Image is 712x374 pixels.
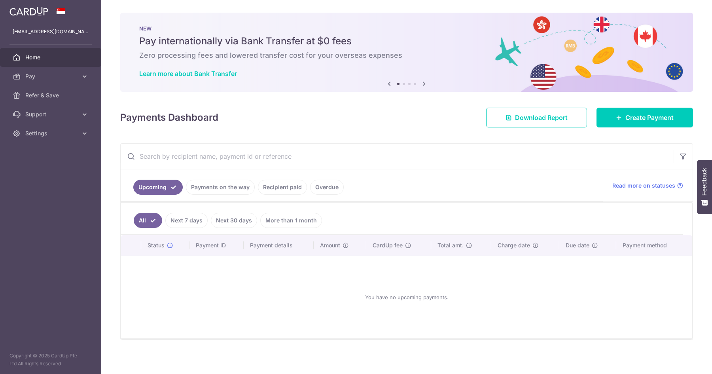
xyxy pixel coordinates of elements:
[486,108,587,127] a: Download Report
[616,235,692,256] th: Payment method
[612,182,683,190] a: Read more on statuses
[697,160,712,214] button: Feedback - Show survey
[25,110,78,118] span: Support
[186,180,255,195] a: Payments on the way
[612,182,675,190] span: Read more on statuses
[310,180,344,195] a: Overdue
[139,25,674,32] p: NEW
[133,180,183,195] a: Upcoming
[260,213,322,228] a: More than 1 month
[131,262,683,332] div: You have no upcoming payments.
[25,129,78,137] span: Settings
[139,35,674,47] h5: Pay internationally via Bank Transfer at $0 fees
[701,168,708,196] span: Feedback
[258,180,307,195] a: Recipient paid
[25,53,78,61] span: Home
[9,6,48,16] img: CardUp
[139,70,237,78] a: Learn more about Bank Transfer
[244,235,314,256] th: Payment details
[373,241,403,249] span: CardUp fee
[121,144,674,169] input: Search by recipient name, payment id or reference
[25,91,78,99] span: Refer & Save
[596,108,693,127] a: Create Payment
[189,235,244,256] th: Payment ID
[165,213,208,228] a: Next 7 days
[120,110,218,125] h4: Payments Dashboard
[515,113,568,122] span: Download Report
[566,241,589,249] span: Due date
[437,241,464,249] span: Total amt.
[134,213,162,228] a: All
[120,13,693,92] img: Bank transfer banner
[139,51,674,60] h6: Zero processing fees and lowered transfer cost for your overseas expenses
[13,28,89,36] p: [EMAIL_ADDRESS][DOMAIN_NAME]
[211,213,257,228] a: Next 30 days
[25,72,78,80] span: Pay
[148,241,165,249] span: Status
[320,241,340,249] span: Amount
[498,241,530,249] span: Charge date
[625,113,674,122] span: Create Payment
